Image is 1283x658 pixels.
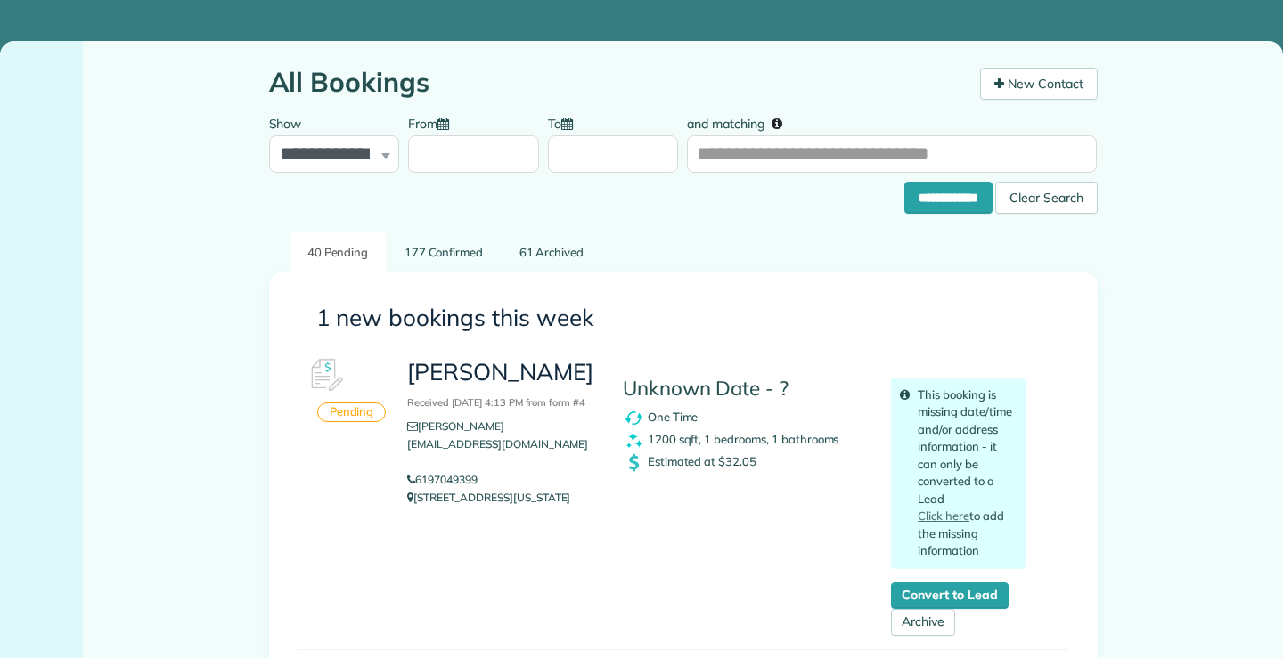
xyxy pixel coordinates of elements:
a: Archive [891,609,955,636]
a: Clear Search [995,184,1098,199]
h1: All Bookings [269,68,967,97]
img: recurrence_symbol_icon-7cc721a9f4fb8f7b0289d3d97f09a2e367b638918f1a67e51b1e7d8abe5fb8d8.png [623,407,645,429]
a: New Contact [980,68,1098,100]
span: One Time [648,409,699,423]
label: From [408,106,458,139]
span: 1200 sqft, 1 bedrooms, 1 bathrooms [648,431,839,445]
img: dollar_symbol_icon-bd8a6898b2649ec353a9eba708ae97d8d7348bddd7d2aed9b7e4bf5abd9f4af5.png [623,451,645,474]
small: Received [DATE] 4:13 PM from form #4 [407,396,585,409]
a: Click here [918,508,969,523]
span: Estimated at $32.05 [648,453,756,467]
h3: [PERSON_NAME] [407,360,595,410]
img: clean_symbol_icon-dd072f8366c07ea3eb8378bb991ecd12595f4b76d916a6f83395f9468ae6ecae.png [623,429,645,451]
a: 61 Archived [502,232,601,273]
label: and matching [687,106,795,139]
a: 177 Confirmed [388,232,501,273]
label: To [548,106,582,139]
div: Pending [317,402,387,423]
a: 40 Pending [290,232,386,273]
h3: 1 new bookings this week [316,305,1050,331]
img: Booking #615272 [298,349,352,402]
a: 6197049399 [407,473,478,486]
p: [STREET_ADDRESS][US_STATE] [407,489,595,507]
div: This booking is missing date/time and/or address information - it can only be converted to a Lead... [891,378,1026,569]
a: [PERSON_NAME][EMAIL_ADDRESS][DOMAIN_NAME] [407,419,588,468]
a: Convert to Lead [891,582,1008,609]
div: Clear Search [995,182,1098,214]
h4: Unknown Date - ? [623,378,865,400]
